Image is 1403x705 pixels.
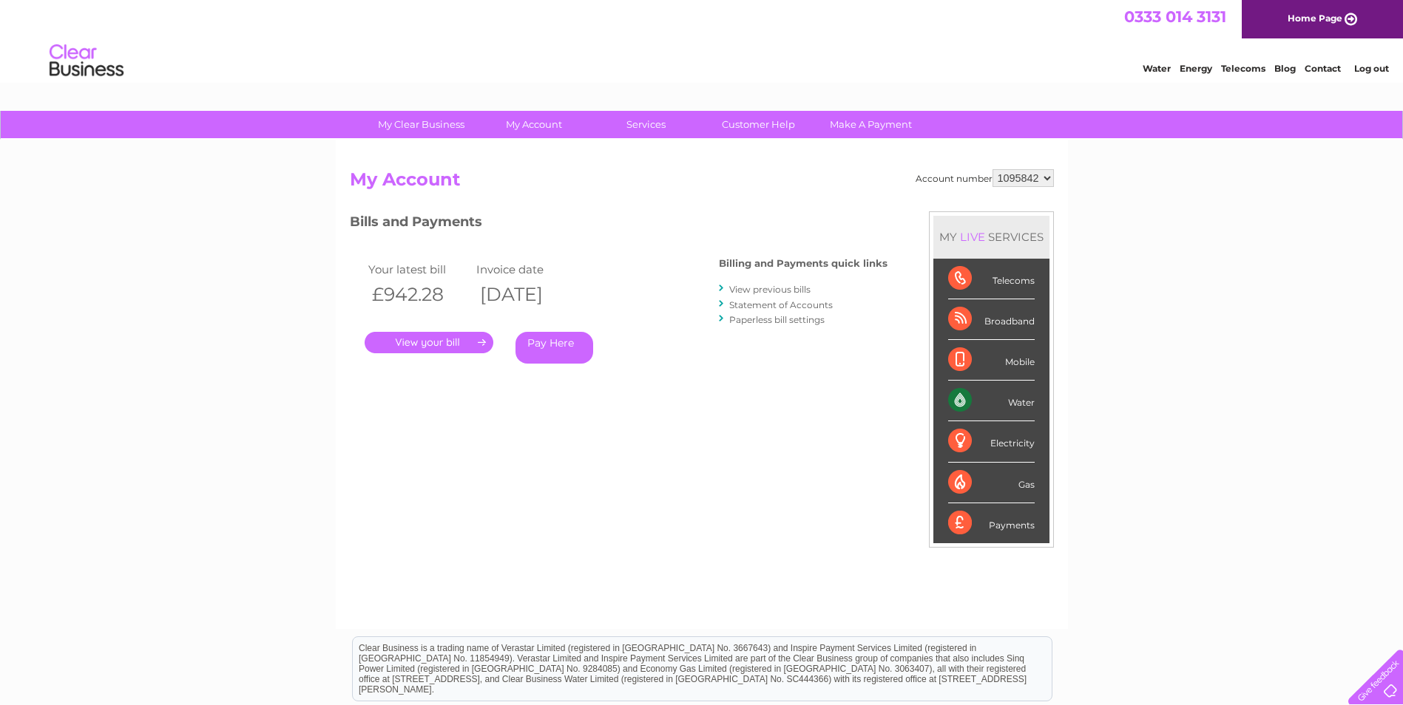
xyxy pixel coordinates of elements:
[365,259,473,279] td: Your latest bill
[1124,7,1226,26] a: 0333 014 3131
[585,111,707,138] a: Services
[957,230,988,244] div: LIVE
[948,381,1035,421] div: Water
[948,340,1035,381] div: Mobile
[350,169,1054,197] h2: My Account
[1221,63,1265,74] a: Telecoms
[1305,63,1341,74] a: Contact
[353,8,1052,72] div: Clear Business is a trading name of Verastar Limited (registered in [GEOGRAPHIC_DATA] No. 3667643...
[948,503,1035,543] div: Payments
[948,463,1035,503] div: Gas
[360,111,482,138] a: My Clear Business
[729,299,833,310] a: Statement of Accounts
[473,279,581,310] th: [DATE]
[365,332,493,353] a: .
[1354,63,1389,74] a: Log out
[719,258,888,269] h4: Billing and Payments quick links
[916,169,1054,187] div: Account number
[365,279,473,310] th: £942.28
[729,284,811,295] a: View previous bills
[350,211,888,237] h3: Bills and Payments
[948,299,1035,340] div: Broadband
[933,216,1049,258] div: MY SERVICES
[1274,63,1296,74] a: Blog
[948,259,1035,299] div: Telecoms
[948,421,1035,462] div: Electricity
[729,314,825,325] a: Paperless bill settings
[515,332,593,364] a: Pay Here
[473,259,581,279] td: Invoice date
[473,111,595,138] a: My Account
[1180,63,1212,74] a: Energy
[697,111,819,138] a: Customer Help
[810,111,932,138] a: Make A Payment
[1143,63,1171,74] a: Water
[49,38,124,84] img: logo.png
